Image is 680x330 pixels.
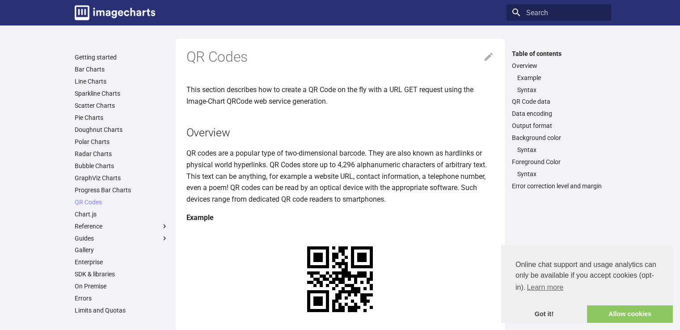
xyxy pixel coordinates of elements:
a: Overview [512,62,606,70]
a: Status Page [75,318,169,326]
a: Syntax [517,146,606,154]
h2: Overview [186,125,494,140]
nav: Foreground Color [512,170,606,178]
a: Progress Bar Charts [75,186,169,194]
a: Doughnut Charts [75,126,169,134]
label: Reference [75,222,169,230]
a: allow cookies [587,305,673,323]
a: Limits and Quotas [75,306,169,314]
a: Gallery [75,246,169,254]
a: Scatter Charts [75,102,169,110]
a: Error correction level and margin [512,182,606,190]
nav: Overview [512,74,606,94]
a: GraphViz Charts [75,174,169,182]
a: Syntax [517,170,606,178]
p: QR codes are a popular type of two-dimensional barcode. They are also known as hardlinks or physi... [186,148,494,205]
a: Pie Charts [75,114,169,122]
a: Output format [512,122,606,130]
img: chart [291,231,389,328]
a: On Premise [75,282,169,290]
a: Example [517,74,606,82]
a: Background color [512,134,606,142]
a: Sparkline Charts [75,89,169,97]
a: Image-Charts documentation [71,2,159,24]
h1: QR Codes [186,48,494,67]
a: Line Charts [75,77,169,85]
a: Data encoding [512,110,606,118]
nav: Background color [512,146,606,154]
a: dismiss cookie message [501,305,587,323]
a: QR Codes [75,198,169,206]
input: Search [507,4,611,21]
a: Polar Charts [75,138,169,146]
span: Online chat support and usage analytics can only be available if you accept cookies (opt-in). [515,259,659,294]
a: Getting started [75,53,169,61]
h4: Example [186,212,494,224]
a: Bubble Charts [75,162,169,170]
a: Radar Charts [75,150,169,158]
a: Errors [75,294,169,302]
a: Syntax [517,86,606,94]
a: Enterprise [75,258,169,266]
nav: Table of contents [507,50,611,190]
label: Table of contents [507,50,611,58]
p: This section describes how to create a QR Code on the fly with a URL GET request using the Image-... [186,84,494,107]
a: Bar Charts [75,65,169,73]
img: logo [75,5,155,20]
a: Foreground Color [512,158,606,166]
a: learn more about cookies [525,281,565,294]
a: SDK & libraries [75,270,169,278]
label: Guides [75,234,169,242]
a: Chart.js [75,210,169,218]
a: QR Code data [512,97,606,106]
div: cookieconsent [501,245,673,323]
